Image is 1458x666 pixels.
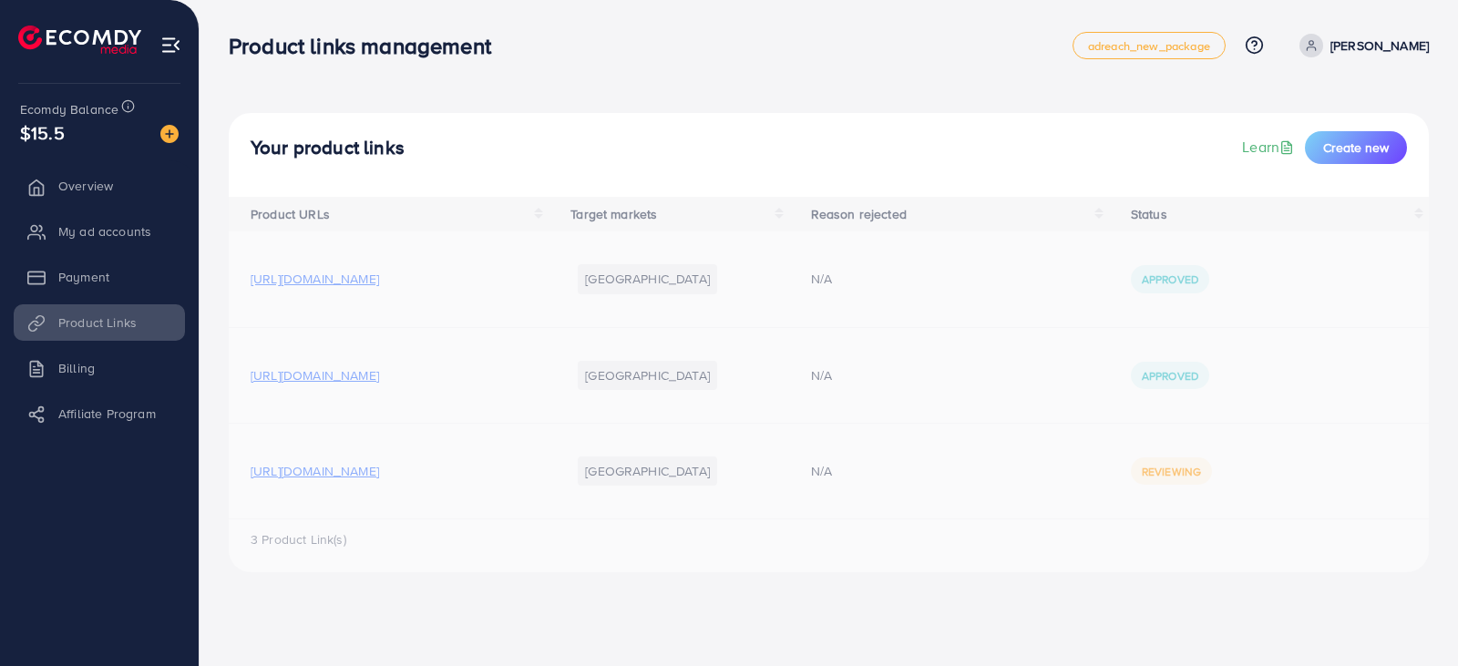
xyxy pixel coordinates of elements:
[251,137,405,159] h4: Your product links
[20,100,118,118] span: Ecomdy Balance
[1323,138,1389,157] span: Create new
[1242,137,1298,158] a: Learn
[1330,35,1429,56] p: [PERSON_NAME]
[20,119,65,146] span: $15.5
[1292,34,1429,57] a: [PERSON_NAME]
[160,35,181,56] img: menu
[160,125,179,143] img: image
[1088,40,1210,52] span: adreach_new_package
[18,26,141,54] img: logo
[1305,131,1407,164] button: Create new
[229,33,506,59] h3: Product links management
[1073,32,1226,59] a: adreach_new_package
